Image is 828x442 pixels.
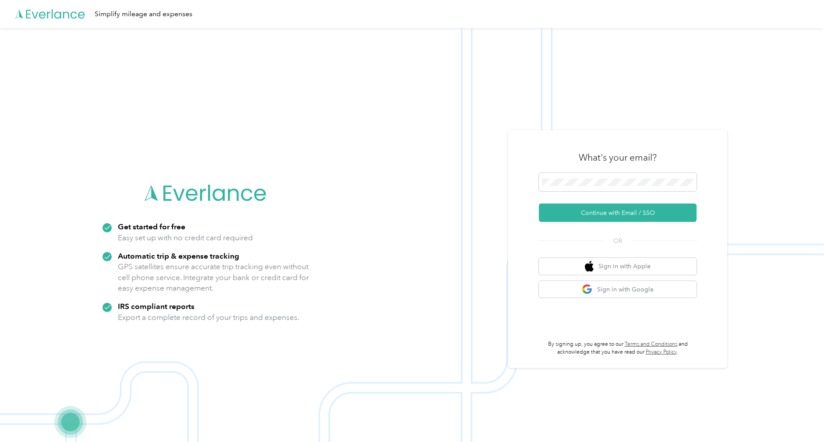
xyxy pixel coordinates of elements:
[579,151,657,164] h3: What's your email?
[539,203,697,222] button: Continue with Email / SSO
[779,393,828,442] iframe: Everlance-gr Chat Button Frame
[118,251,239,260] strong: Automatic trip & expense tracking
[585,261,594,272] img: apple logo
[646,349,677,355] a: Privacy Policy
[582,284,593,295] img: google logo
[118,222,185,231] strong: Get started for free
[118,261,309,294] p: GPS satellites ensure accurate trip tracking even without cell phone service. Integrate your bank...
[118,232,253,243] p: Easy set up with no credit card required
[602,236,633,246] span: OR
[118,302,195,311] strong: IRS compliant reports
[539,340,697,356] p: By signing up, you agree to our and acknowledge that you have read our .
[625,341,677,347] a: Terms and Conditions
[539,281,697,298] button: google logoSign in with Google
[118,312,299,323] p: Export a complete record of your trips and expenses.
[95,9,192,20] div: Simplify mileage and expenses
[539,258,697,275] button: apple logoSign in with Apple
